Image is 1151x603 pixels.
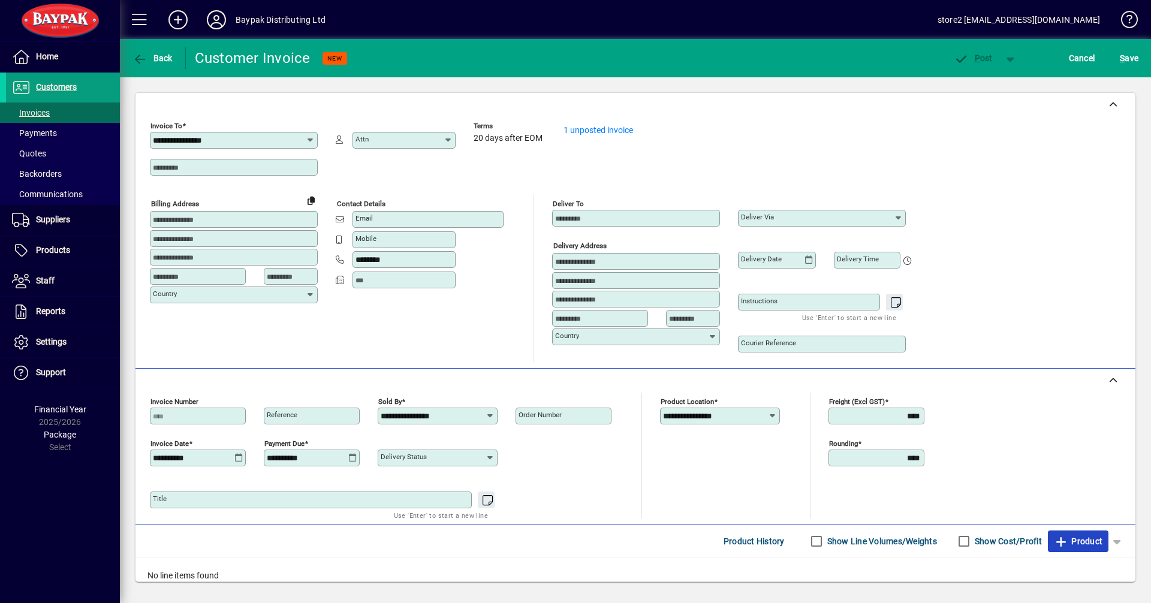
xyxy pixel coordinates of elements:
span: Terms [474,122,546,130]
span: Backorders [12,169,62,179]
mat-label: Courier Reference [741,339,796,347]
button: Product [1048,530,1108,552]
span: Package [44,430,76,439]
span: Support [36,367,66,377]
a: Backorders [6,164,120,184]
span: Product [1054,532,1102,551]
mat-label: Country [555,331,579,340]
a: Staff [6,266,120,296]
label: Show Line Volumes/Weights [825,535,937,547]
a: Products [6,236,120,266]
span: 20 days after EOM [474,134,543,143]
a: Invoices [6,102,120,123]
mat-label: Sold by [378,397,402,406]
mat-label: Delivery time [837,255,879,263]
button: Add [159,9,197,31]
a: Knowledge Base [1112,2,1136,41]
mat-label: Deliver To [553,200,584,208]
mat-label: Email [355,214,373,222]
span: Financial Year [34,405,86,414]
span: Settings [36,337,67,346]
button: Post [948,47,999,69]
span: Back [132,53,173,63]
div: store2 [EMAIL_ADDRESS][DOMAIN_NAME] [938,10,1100,29]
mat-hint: Use 'Enter' to start a new line [802,310,896,324]
mat-label: Invoice date [150,439,189,448]
span: Communications [12,189,83,199]
mat-label: Deliver via [741,213,774,221]
mat-label: Title [153,495,167,503]
mat-label: Delivery status [381,453,427,461]
button: Back [129,47,176,69]
mat-label: Rounding [829,439,858,448]
app-page-header-button: Back [120,47,186,69]
mat-label: Freight (excl GST) [829,397,885,406]
a: Quotes [6,143,120,164]
span: S [1120,53,1125,63]
span: P [975,53,980,63]
span: Home [36,52,58,61]
span: Product History [724,532,785,551]
mat-label: Country [153,290,177,298]
button: Save [1117,47,1141,69]
span: Invoices [12,108,50,117]
div: Customer Invoice [195,49,311,68]
mat-label: Product location [661,397,714,406]
a: Communications [6,184,120,204]
mat-label: Mobile [355,234,376,243]
mat-label: Payment due [264,439,305,448]
button: Product History [719,530,790,552]
span: Cancel [1069,49,1095,68]
a: Support [6,358,120,388]
a: Settings [6,327,120,357]
span: Customers [36,82,77,92]
mat-label: Delivery date [741,255,782,263]
a: Home [6,42,120,72]
span: Staff [36,276,55,285]
span: Payments [12,128,57,138]
mat-label: Instructions [741,297,778,305]
span: ost [954,53,993,63]
mat-label: Attn [355,135,369,143]
span: Suppliers [36,215,70,224]
div: Baypak Distributing Ltd [236,10,326,29]
button: Copy to Delivery address [302,191,321,210]
mat-hint: Use 'Enter' to start a new line [394,508,488,522]
mat-label: Reference [267,411,297,419]
button: Profile [197,9,236,31]
a: Payments [6,123,120,143]
span: ave [1120,49,1138,68]
div: No line items found [135,557,1135,594]
span: NEW [327,55,342,62]
mat-label: Invoice number [150,397,198,406]
a: 1 unposted invoice [564,125,633,135]
mat-label: Order number [519,411,562,419]
span: Reports [36,306,65,316]
button: Cancel [1066,47,1098,69]
a: Suppliers [6,205,120,235]
span: Quotes [12,149,46,158]
mat-label: Invoice To [150,122,182,130]
span: Products [36,245,70,255]
a: Reports [6,297,120,327]
label: Show Cost/Profit [972,535,1042,547]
